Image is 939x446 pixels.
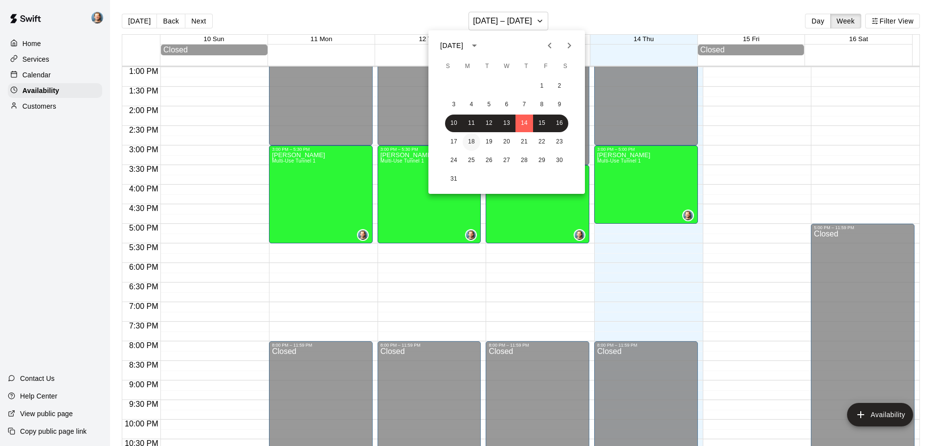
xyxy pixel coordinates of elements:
button: 21 [515,133,533,151]
span: Tuesday [478,57,496,76]
span: Sunday [439,57,457,76]
button: 26 [480,152,498,169]
button: 9 [551,96,568,114]
button: 19 [480,133,498,151]
button: 22 [533,133,551,151]
button: Previous month [540,36,559,55]
button: 16 [551,115,568,132]
button: 5 [480,96,498,114]
button: 14 [515,115,533,132]
button: 2 [551,77,568,95]
button: 10 [445,115,463,132]
button: 7 [515,96,533,114]
button: 25 [463,152,480,169]
button: calendar view is open, switch to year view [466,37,483,54]
button: 27 [498,152,515,169]
span: Wednesday [498,57,515,76]
button: 6 [498,96,515,114]
button: 15 [533,115,551,132]
button: 3 [445,96,463,114]
button: 12 [480,115,498,132]
button: 13 [498,115,515,132]
button: 18 [463,133,480,151]
button: 30 [551,152,568,169]
button: 4 [463,96,480,114]
span: Saturday [557,57,574,76]
button: 8 [533,96,551,114]
button: 29 [533,152,551,169]
button: 31 [445,170,463,188]
button: 20 [498,133,515,151]
button: 23 [551,133,568,151]
button: 28 [515,152,533,169]
button: 17 [445,133,463,151]
button: 11 [463,115,480,132]
button: Next month [559,36,579,55]
button: 1 [533,77,551,95]
span: Friday [537,57,555,76]
span: Thursday [517,57,535,76]
div: [DATE] [440,41,463,51]
button: 24 [445,152,463,169]
span: Monday [459,57,476,76]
